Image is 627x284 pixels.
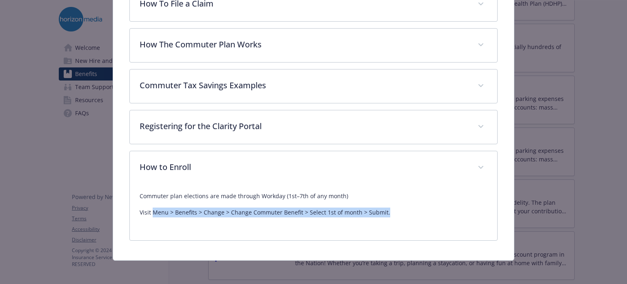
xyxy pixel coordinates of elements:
div: How The Commuter Plan Works [130,29,497,62]
div: How to Enroll [130,185,497,240]
p: Visit Menu > Benefits > Change > Change Commuter Benefit > Select 1st of month > Submit. [140,208,487,217]
div: Registering for the Clarity Portal [130,110,497,144]
p: Commuter plan elections are made through Workday (1st–7th of any month) [140,191,487,201]
div: How to Enroll [130,151,497,185]
div: Commuter Tax Savings Examples [130,69,497,103]
p: Registering for the Clarity Portal [140,120,467,132]
p: Commuter Tax Savings Examples [140,79,467,92]
p: How to Enroll [140,161,467,173]
p: How The Commuter Plan Works [140,38,467,51]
